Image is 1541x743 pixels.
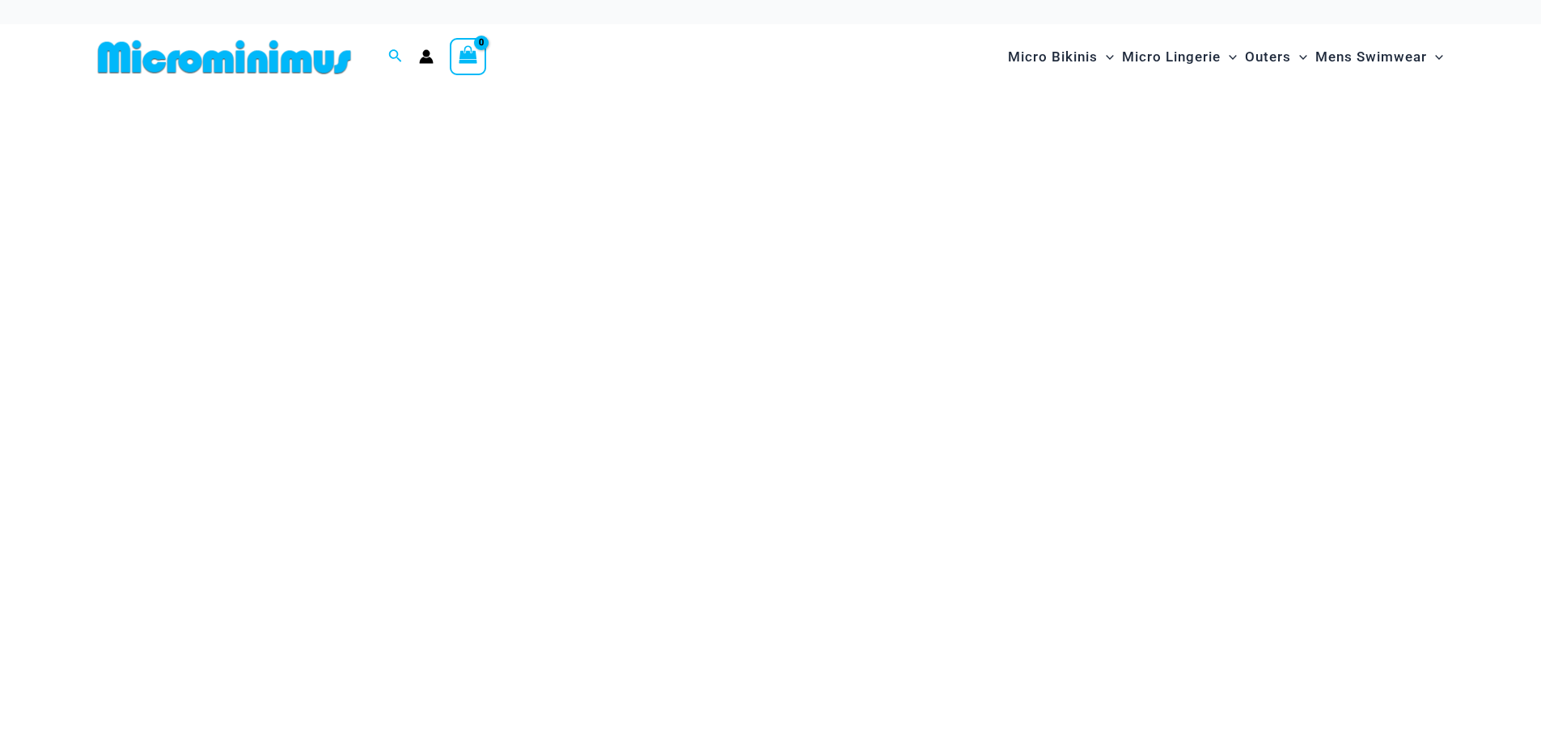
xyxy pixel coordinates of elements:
[1315,36,1427,78] span: Mens Swimwear
[419,49,434,64] a: Account icon link
[1241,32,1311,82] a: OutersMenu ToggleMenu Toggle
[450,38,487,75] a: View Shopping Cart, empty
[1122,36,1221,78] span: Micro Lingerie
[1001,30,1450,84] nav: Site Navigation
[1245,36,1291,78] span: Outers
[1008,36,1098,78] span: Micro Bikinis
[1427,36,1443,78] span: Menu Toggle
[91,39,358,75] img: MM SHOP LOGO FLAT
[388,47,403,67] a: Search icon link
[1118,32,1241,82] a: Micro LingerieMenu ToggleMenu Toggle
[1311,32,1447,82] a: Mens SwimwearMenu ToggleMenu Toggle
[1004,32,1118,82] a: Micro BikinisMenu ToggleMenu Toggle
[1098,36,1114,78] span: Menu Toggle
[1221,36,1237,78] span: Menu Toggle
[1291,36,1307,78] span: Menu Toggle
